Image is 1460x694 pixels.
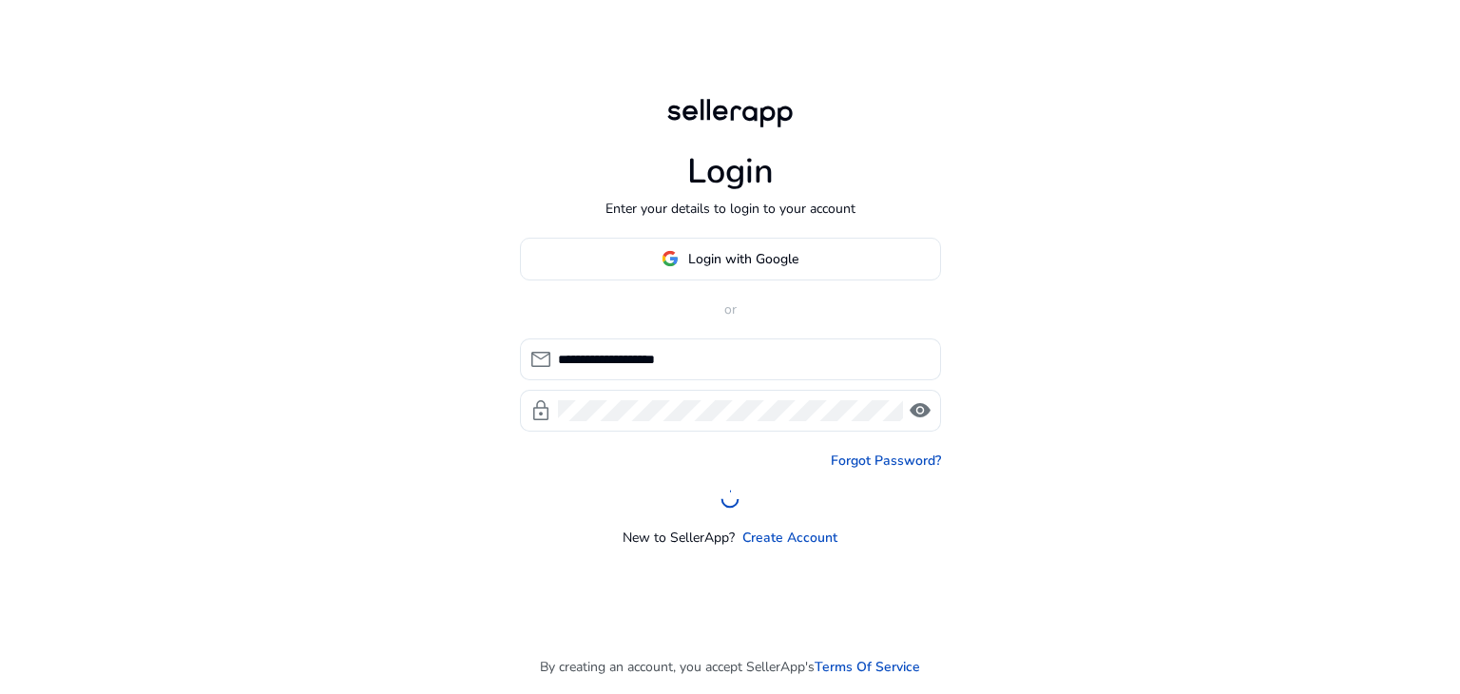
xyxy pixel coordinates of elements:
[815,657,920,677] a: Terms Of Service
[662,250,679,267] img: google-logo.svg
[520,299,941,319] p: or
[529,348,552,371] span: mail
[742,528,837,548] a: Create Account
[909,399,932,422] span: visibility
[529,399,552,422] span: lock
[520,238,941,280] button: Login with Google
[688,249,798,269] span: Login with Google
[831,451,941,471] a: Forgot Password?
[687,151,774,192] h1: Login
[605,199,855,219] p: Enter your details to login to your account
[623,528,735,548] p: New to SellerApp?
